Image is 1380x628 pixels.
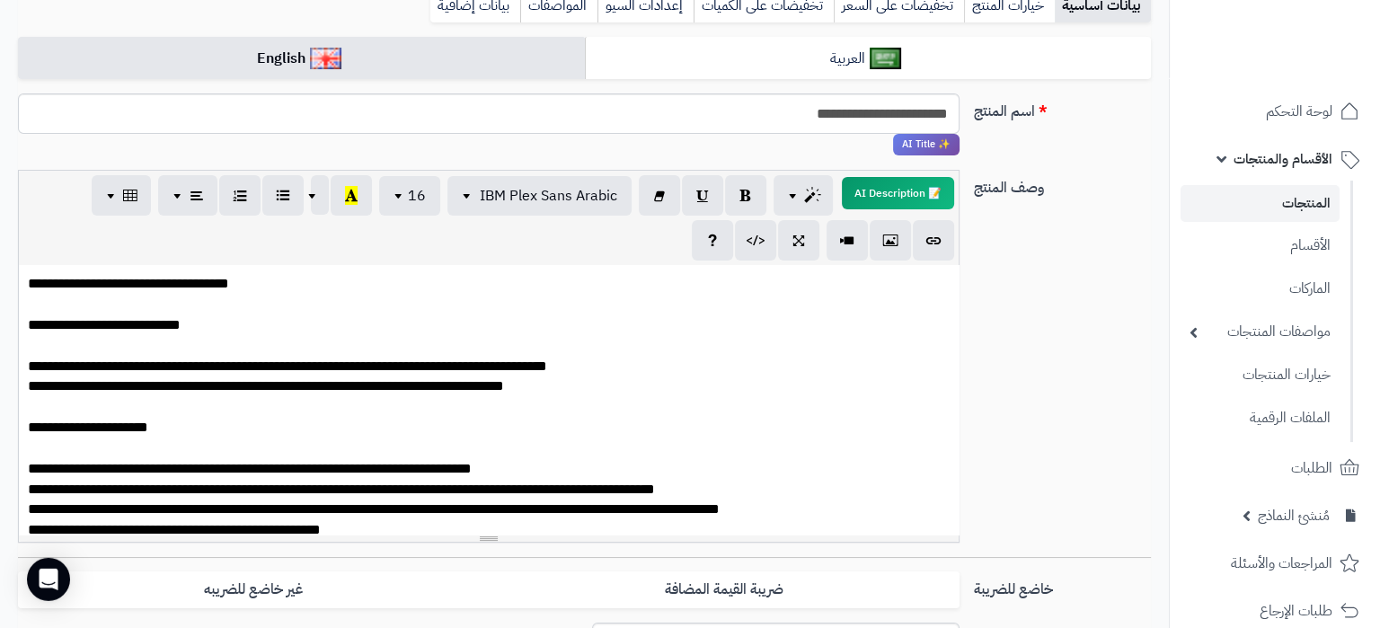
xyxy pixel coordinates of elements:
span: المراجعات والأسئلة [1231,551,1332,576]
img: logo-2.png [1258,46,1363,84]
a: الطلبات [1181,447,1369,490]
button: 16 [379,176,440,216]
a: العربية [585,37,1152,81]
a: المراجعات والأسئلة [1181,542,1369,585]
img: English [310,48,341,69]
button: 📝 AI Description [842,177,954,209]
label: خاضع للضريبة [967,571,1158,600]
img: العربية [870,48,901,69]
span: الأقسام والمنتجات [1234,146,1332,172]
a: الماركات [1181,270,1340,308]
a: المنتجات [1181,185,1340,222]
a: English [18,37,585,81]
span: IBM Plex Sans Arabic [480,185,617,207]
span: طلبات الإرجاع [1260,598,1332,624]
label: ضريبة القيمة المضافة [489,571,960,608]
span: الطلبات [1291,456,1332,481]
span: انقر لاستخدام رفيقك الذكي [893,134,960,155]
span: 16 [408,185,426,207]
label: غير خاضع للضريبه [18,571,489,608]
span: لوحة التحكم [1266,99,1332,124]
a: لوحة التحكم [1181,90,1369,133]
span: مُنشئ النماذج [1258,503,1330,528]
div: Open Intercom Messenger [27,558,70,601]
label: وصف المنتج [967,170,1158,199]
a: خيارات المنتجات [1181,356,1340,394]
a: الملفات الرقمية [1181,399,1340,438]
a: مواصفات المنتجات [1181,313,1340,351]
a: الأقسام [1181,226,1340,265]
label: اسم المنتج [967,93,1158,122]
button: IBM Plex Sans Arabic [447,176,632,216]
